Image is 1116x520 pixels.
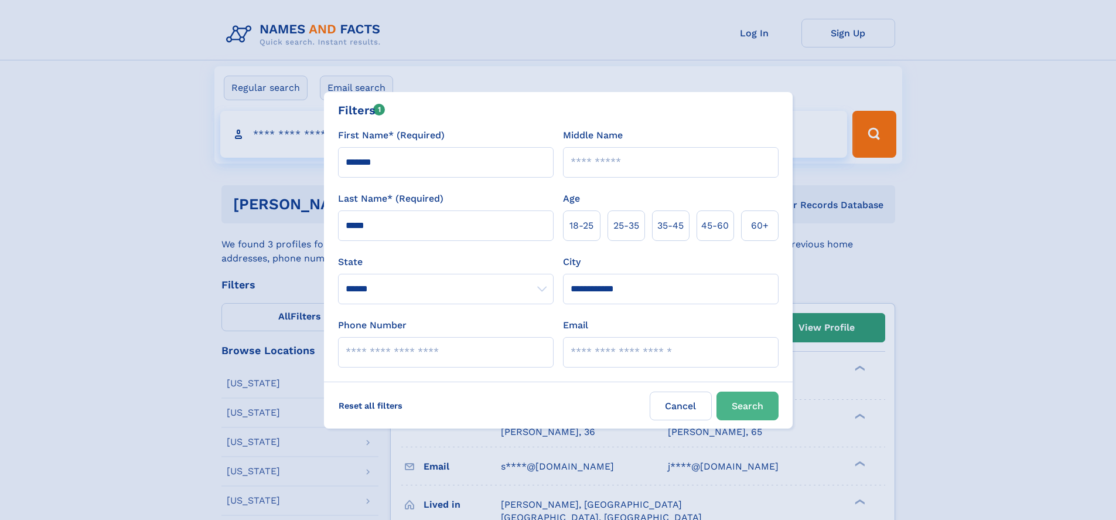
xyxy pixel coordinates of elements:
[650,392,712,420] label: Cancel
[563,128,623,142] label: Middle Name
[751,219,769,233] span: 60+
[613,219,639,233] span: 25‑35
[569,219,593,233] span: 18‑25
[338,318,407,332] label: Phone Number
[657,219,684,233] span: 35‑45
[563,318,588,332] label: Email
[338,255,554,269] label: State
[338,192,443,206] label: Last Name* (Required)
[716,392,779,420] button: Search
[338,101,385,119] div: Filters
[563,192,580,206] label: Age
[331,392,410,420] label: Reset all filters
[563,255,581,269] label: City
[701,219,729,233] span: 45‑60
[338,128,445,142] label: First Name* (Required)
